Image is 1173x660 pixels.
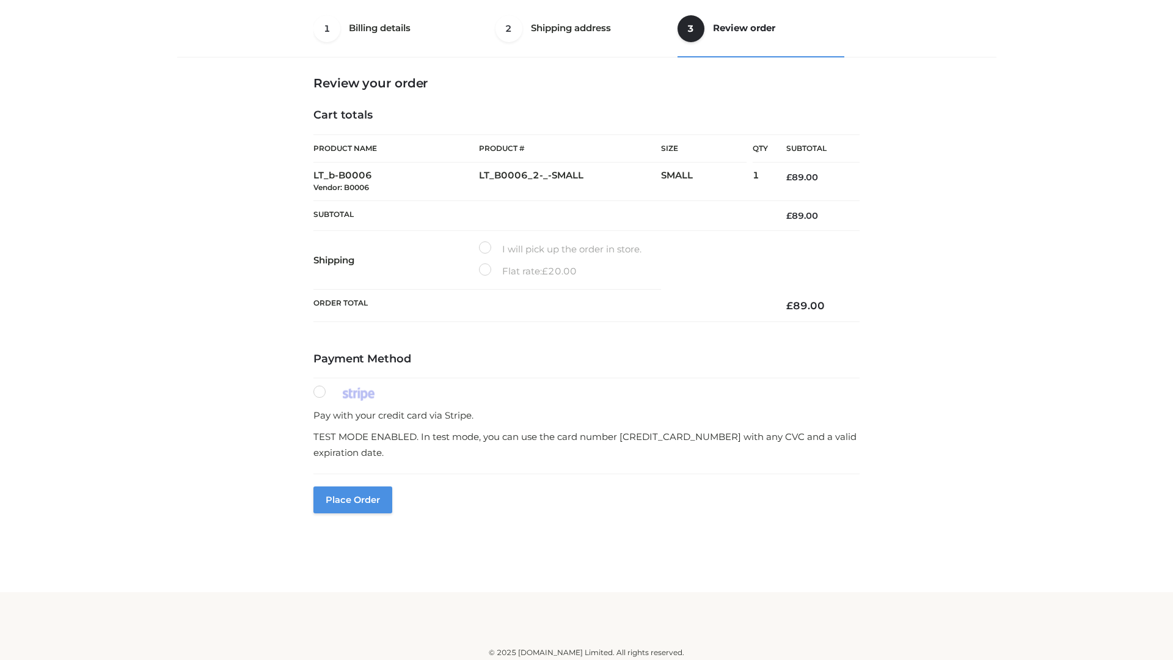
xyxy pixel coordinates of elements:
th: Shipping [313,231,479,290]
th: Size [661,135,747,163]
td: LT_b-B0006 [313,163,479,201]
small: Vendor: B0006 [313,183,369,192]
th: Qty [753,134,768,163]
th: Order Total [313,290,768,322]
p: Pay with your credit card via Stripe. [313,408,860,424]
td: 1 [753,163,768,201]
span: £ [786,299,793,312]
label: I will pick up the order in store. [479,241,641,257]
th: Subtotal [313,200,768,230]
p: TEST MODE ENABLED. In test mode, you can use the card number [CREDIT_CARD_NUMBER] with any CVC an... [313,429,860,460]
td: SMALL [661,163,753,201]
button: Place order [313,486,392,513]
h3: Review your order [313,76,860,90]
th: Subtotal [768,135,860,163]
bdi: 89.00 [786,210,818,221]
bdi: 89.00 [786,172,818,183]
label: Flat rate: [479,263,577,279]
bdi: 20.00 [542,265,577,277]
div: © 2025 [DOMAIN_NAME] Limited. All rights reserved. [181,647,992,659]
h4: Cart totals [313,109,860,122]
span: £ [542,265,548,277]
span: £ [786,210,792,221]
td: LT_B0006_2-_-SMALL [479,163,661,201]
bdi: 89.00 [786,299,825,312]
span: £ [786,172,792,183]
th: Product Name [313,134,479,163]
th: Product # [479,134,661,163]
h4: Payment Method [313,353,860,366]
